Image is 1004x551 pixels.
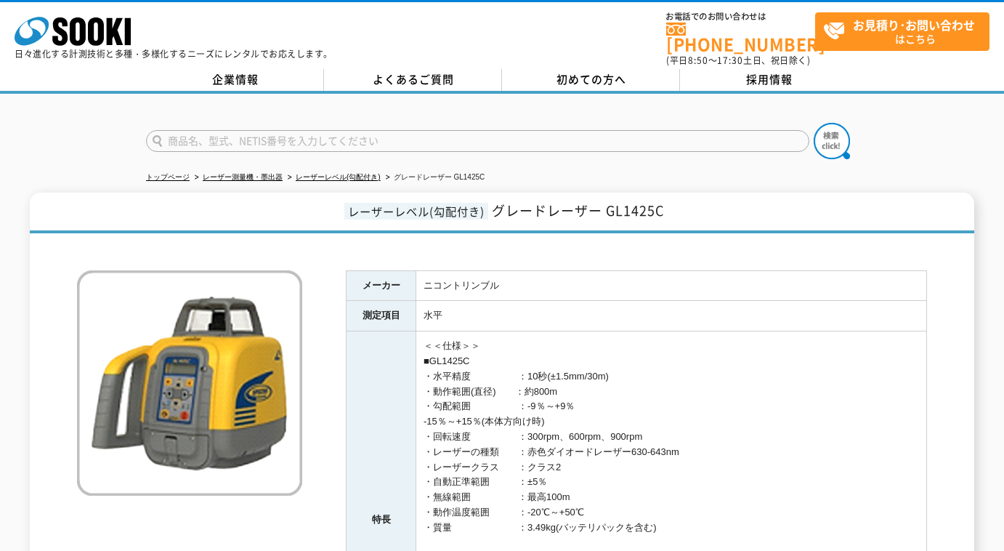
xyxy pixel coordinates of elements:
li: グレードレーザー GL1425C [383,170,485,185]
a: 初めての方へ [502,69,680,91]
span: (平日 ～ 土日、祝日除く) [666,54,810,67]
td: ニコントリンブル [416,270,927,301]
a: レーザー測量機・墨出器 [203,173,283,181]
th: 測定項目 [347,301,416,331]
img: btn_search.png [814,123,850,159]
a: トップページ [146,173,190,181]
a: お見積り･お問い合わせはこちら [815,12,989,51]
th: メーカー [347,270,416,301]
a: [PHONE_NUMBER] [666,23,815,52]
a: レーザーレベル(勾配付き) [296,173,381,181]
td: 水平 [416,301,927,331]
a: よくあるご質問 [324,69,502,91]
span: グレードレーザー GL1425C [492,201,664,220]
span: 初めての方へ [556,71,626,87]
span: 8:50 [688,54,708,67]
input: 商品名、型式、NETIS番号を入力してください [146,130,809,152]
a: 企業情報 [146,69,324,91]
img: グレードレーザー GL1425C [77,270,302,496]
p: 日々進化する計測技術と多種・多様化するニーズにレンタルでお応えします。 [15,49,333,58]
span: はこちら [823,13,989,49]
span: レーザーレベル(勾配付き) [344,203,488,220]
span: 17:30 [717,54,743,67]
strong: お見積り･お問い合わせ [853,16,975,33]
span: お電話でのお問い合わせは [666,12,815,21]
a: 採用情報 [680,69,858,91]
